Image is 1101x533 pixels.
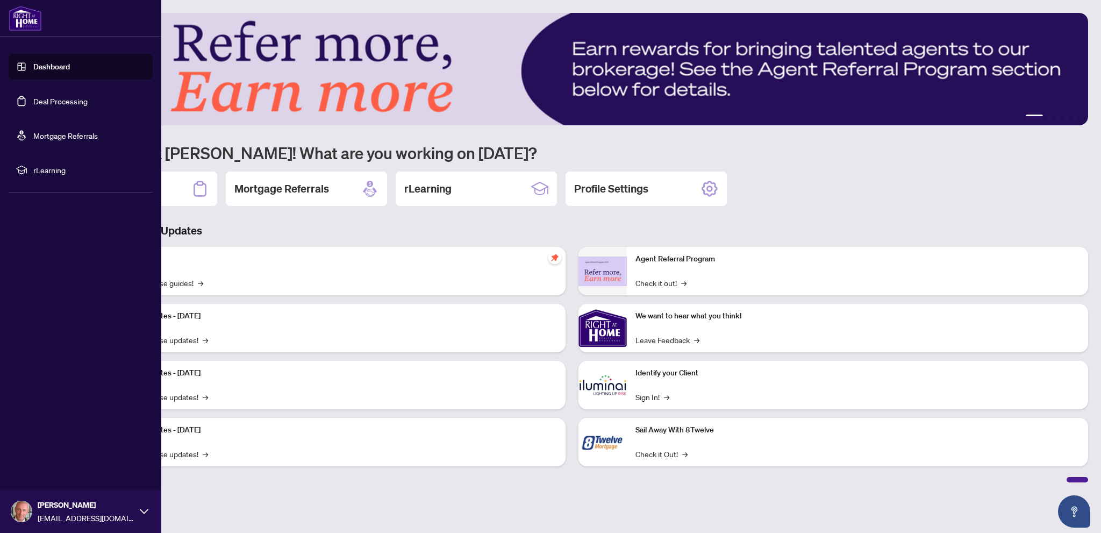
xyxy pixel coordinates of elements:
[38,499,134,511] span: [PERSON_NAME]
[635,334,699,346] a: Leave Feedback→
[635,391,669,403] a: Sign In!→
[578,304,627,352] img: We want to hear what you think!
[203,391,208,403] span: →
[635,367,1079,379] p: Identify your Client
[635,448,688,460] a: Check it Out!→
[113,367,557,379] p: Platform Updates - [DATE]
[38,512,134,524] span: [EMAIL_ADDRESS][DOMAIN_NAME]
[682,448,688,460] span: →
[56,223,1088,238] h3: Brokerage & Industry Updates
[664,391,669,403] span: →
[113,253,557,265] p: Self-Help
[56,13,1088,125] img: Slide 0
[17,17,26,26] img: logo_orange.svg
[9,5,42,31] img: logo
[578,361,627,409] img: Identify your Client
[1056,115,1060,119] button: 3
[578,418,627,466] img: Sail Away With 8Twelve
[29,62,38,71] img: tab_domain_overview_orange.svg
[1047,115,1052,119] button: 2
[203,448,208,460] span: →
[635,424,1079,436] p: Sail Away With 8Twelve
[11,501,32,522] img: Profile Icon
[681,277,687,289] span: →
[33,131,98,140] a: Mortgage Referrals
[203,334,208,346] span: →
[17,28,26,37] img: website_grey.svg
[33,96,88,106] a: Deal Processing
[33,62,70,72] a: Dashboard
[635,253,1079,265] p: Agent Referral Program
[578,257,627,286] img: Agent Referral Program
[1026,115,1043,119] button: 1
[119,63,181,70] div: Keywords by Traffic
[1064,115,1069,119] button: 4
[198,277,203,289] span: →
[30,17,53,26] div: v 4.0.25
[33,164,145,176] span: rLearning
[56,143,1088,163] h1: Welcome back [PERSON_NAME]! What are you working on [DATE]?
[28,28,178,37] div: Domain: [PERSON_NAME][DOMAIN_NAME]
[113,310,557,322] p: Platform Updates - [DATE]
[635,277,687,289] a: Check it out!→
[41,63,96,70] div: Domain Overview
[1073,115,1077,119] button: 5
[548,251,561,264] span: pushpin
[694,334,699,346] span: →
[107,62,116,71] img: tab_keywords_by_traffic_grey.svg
[404,181,452,196] h2: rLearning
[1058,495,1090,528] button: Open asap
[113,424,557,436] p: Platform Updates - [DATE]
[234,181,329,196] h2: Mortgage Referrals
[635,310,1079,322] p: We want to hear what you think!
[574,181,648,196] h2: Profile Settings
